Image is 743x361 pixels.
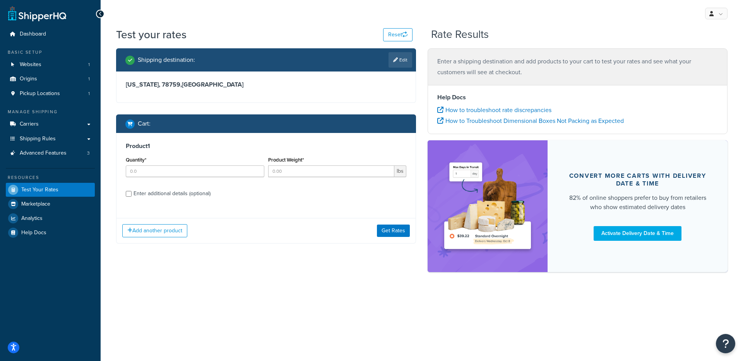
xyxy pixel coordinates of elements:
a: Test Your Rates [6,183,95,197]
span: lbs [394,165,406,177]
a: Marketplace [6,197,95,211]
span: Origins [20,76,37,82]
a: Activate Delivery Date & Time [594,226,681,241]
div: Basic Setup [6,49,95,56]
a: How to troubleshoot rate discrepancies [437,106,551,114]
button: Add another product [122,224,187,237]
span: Help Docs [21,230,46,236]
a: Shipping Rules [6,132,95,146]
label: Quantity* [126,157,146,163]
span: Websites [20,61,41,68]
a: Dashboard [6,27,95,41]
span: Shipping Rules [20,136,56,142]
h3: Product 1 [126,142,406,150]
span: 3 [87,150,90,157]
span: 1 [88,76,90,82]
h2: Rate Results [431,29,489,41]
a: Origins1 [6,72,95,86]
button: Get Rates [377,225,410,237]
div: 82% of online shoppers prefer to buy from retailers who show estimated delivery dates [566,193,709,212]
span: Advanced Features [20,150,67,157]
button: Open Resource Center [716,334,735,353]
h4: Help Docs [437,93,718,102]
h3: [US_STATE], 78759 , [GEOGRAPHIC_DATA] [126,81,406,89]
div: Convert more carts with delivery date & time [566,172,709,187]
li: Origins [6,72,95,86]
input: 0.00 [268,165,395,177]
label: Product Weight* [268,157,304,163]
a: Pickup Locations1 [6,87,95,101]
a: How to Troubleshoot Dimensional Boxes Not Packing as Expected [437,116,624,125]
input: 0.0 [126,165,264,177]
a: Analytics [6,211,95,225]
img: feature-image-ddt-36eae7f7280da8017bfb280eaccd9c446f90b1fe08728e4019434db127062ab4.png [439,152,536,261]
span: Pickup Locations [20,90,60,97]
div: Manage Shipping [6,109,95,115]
li: Advanced Features [6,146,95,160]
p: Enter a shipping destination and add products to your cart to test your rates and see what your c... [437,56,718,78]
span: Test Your Rates [21,187,58,193]
a: Carriers [6,117,95,131]
input: Enter additional details (optional) [126,191,132,197]
a: Help Docs [6,226,95,240]
a: Advanced Features3 [6,146,95,160]
span: Marketplace [21,201,50,208]
h2: Shipping destination : [138,56,195,63]
span: 1 [88,61,90,68]
span: Carriers [20,121,39,128]
button: Reset [383,28,413,41]
h2: Cart : [138,120,151,127]
h1: Test your rates [116,27,187,42]
div: Enter additional details (optional) [134,188,211,199]
div: Resources [6,174,95,181]
li: Websites [6,58,95,72]
a: Edit [389,52,412,68]
li: Pickup Locations [6,87,95,101]
a: Websites1 [6,58,95,72]
span: 1 [88,90,90,97]
span: Dashboard [20,31,46,37]
span: Analytics [21,215,43,222]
